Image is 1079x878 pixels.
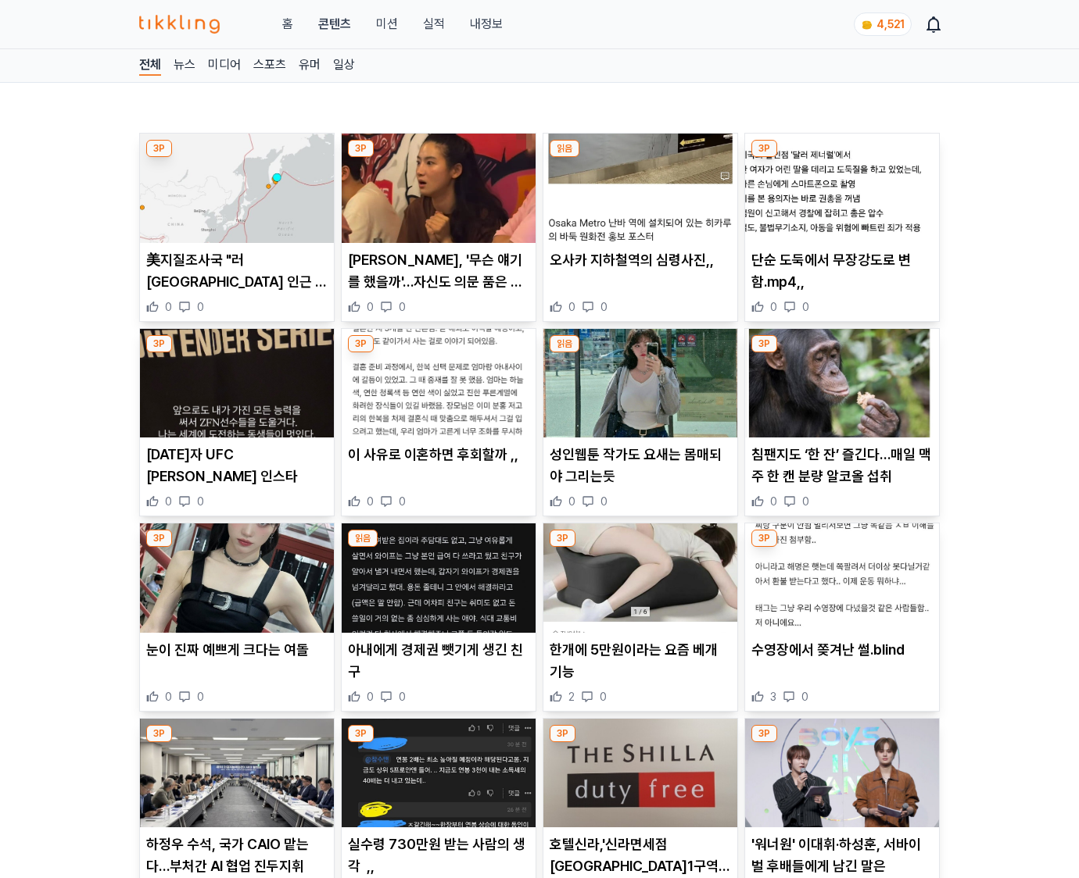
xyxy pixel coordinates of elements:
[146,639,328,661] p: 눈이 진짜 예쁘게 크다는 여돌
[744,133,940,322] div: 3P 단순 도둑에서 무장강도로 변함.mp4,, 단순 도둑에서 무장강도로 변함.mp4,, 0 0
[348,639,529,683] p: 아내에게 경제권 뺏기게 생긴 친구
[751,335,777,352] div: 3P
[146,444,328,487] p: [DATE]자 UFC [PERSON_NAME] 인스타
[139,328,335,517] div: 3P 오늘자 UFC 정찬성 인스타 [DATE]자 UFC [PERSON_NAME] 인스타 0 0
[550,639,731,683] p: 한개에 5만원이라는 요즘 베개 기능
[139,133,335,322] div: 3P 美지질조사국 "러 캄차카반도 인근 해역서 규모 7.8 지진" 美지질조사국 "러 [GEOGRAPHIC_DATA] 인근 해역서 규모 7.8 지진" 0 0
[751,140,777,157] div: 3P
[299,55,321,76] a: 유머
[197,299,204,315] span: 0
[751,833,933,877] p: '워너원' 이대휘·하성훈, 서바이벌 후배들에게 남긴 말은
[568,299,575,315] span: 0
[543,719,737,828] img: 호텔신라,'신라면세점 인천공항 DF1구역 사업권' 반납 결정..손실 너무 커
[341,133,536,322] div: 3P 박주현, '무슨 얘기를 했을까'…자신도 의문 품은 열정적 셀프 폭로 [PERSON_NAME], '무슨 얘기를 했을까'…자신도 의문 품은 열정적 셀프 폭로 0 0
[550,530,575,547] div: 3P
[600,689,607,705] span: 0
[146,335,172,352] div: 3P
[348,725,374,742] div: 3P
[745,719,939,828] img: '워너원' 이대휘·하성훈, 서바이벌 후배들에게 남긴 말은
[470,15,503,34] a: 내정보
[139,523,335,712] div: 3P 눈이 진짜 예쁘게 크다는 여돌 눈이 진짜 예쁘게 크다는 여돌 0 0
[333,55,355,76] a: 일상
[165,689,172,705] span: 0
[174,55,195,76] a: 뉴스
[165,299,172,315] span: 0
[550,725,575,742] div: 3P
[550,249,731,271] p: 오사카 지하철역의 심령사진,,
[140,329,334,438] img: 오늘자 UFC 정찬성 인스타
[140,134,334,243] img: 美지질조사국 "러 캄차카반도 인근 해역서 규모 7.8 지진"
[367,689,374,705] span: 0
[543,134,737,243] img: 오사카 지하철역의 심령사진,,
[399,494,406,509] span: 0
[318,15,351,34] a: 콘텐츠
[342,134,536,243] img: 박주현, '무슨 얘기를 했을까'…자신도 의문 품은 열정적 셀프 폭로
[550,335,579,352] div: 읽음
[744,328,940,517] div: 3P 침팬지도 ‘한 잔’ 즐긴다…매일 맥주 한 캔 분량 알코올 섭취 침팬지도 ‘한 잔’ 즐긴다…매일 맥주 한 캔 분량 알코올 섭취 0 0
[600,299,608,315] span: 0
[253,55,286,76] a: 스포츠
[861,19,873,31] img: coin
[139,55,161,76] a: 전체
[543,329,737,438] img: 성인웹툰 작가도 요새는 몸매되야 그리는듯
[348,335,374,352] div: 3P
[751,249,933,293] p: 단순 도둑에서 무장강도로 변함.mp4,,
[543,523,737,633] img: 한개에 5만원이라는 요즘 베개 기능
[745,329,939,438] img: 침팬지도 ‘한 잔’ 즐긴다…매일 맥주 한 캔 분량 알코올 섭취
[751,639,933,661] p: 수영장에서 쫒겨난 썰.blind
[600,494,608,509] span: 0
[348,140,374,157] div: 3P
[751,444,933,487] p: 침팬지도 ‘한 잔’ 즐긴다…매일 맥주 한 캔 분량 알코올 섭취
[770,299,777,315] span: 0
[543,523,738,712] div: 3P 한개에 5만원이라는 요즘 베개 기능 한개에 5만원이라는 요즘 베개 기능 2 0
[744,523,940,712] div: 3P 수영장에서 쫒겨난 썰.blind 수영장에서 쫒겨난 썰.blind 3 0
[367,299,374,315] span: 0
[197,494,204,509] span: 0
[770,689,776,705] span: 3
[550,444,731,487] p: 성인웹툰 작가도 요새는 몸매되야 그리는듯
[197,689,204,705] span: 0
[146,249,328,293] p: 美지질조사국 "러 [GEOGRAPHIC_DATA] 인근 해역서 규모 7.8 지진"
[802,299,809,315] span: 0
[802,494,809,509] span: 0
[146,530,172,547] div: 3P
[342,329,536,438] img: 이 사유로 이혼하면 후회할까 ,,
[568,689,575,705] span: 2
[568,494,575,509] span: 0
[140,719,334,828] img: 하정우 수석, 국가 CAIO 맡는다…부처간 AI 협업 진두지휘
[770,494,777,509] span: 0
[146,725,172,742] div: 3P
[399,299,406,315] span: 0
[745,523,939,633] img: 수영장에서 쫒겨난 썰.blind
[341,328,536,517] div: 3P 이 사유로 이혼하면 후회할까 ,, 이 사유로 이혼하면 후회할까 ,, 0 0
[801,689,808,705] span: 0
[341,523,536,712] div: 읽음 아내에게 경제권 뺏기게 생긴 친구 아내에게 경제권 뺏기게 생긴 친구 0 0
[543,133,738,322] div: 읽음 오사카 지하철역의 심령사진,, 오사카 지하철역의 심령사진,, 0 0
[282,15,293,34] a: 홈
[342,719,536,828] img: 실수령 730만원 받는 사람의 생각 ,,
[348,444,529,466] p: 이 사유로 이혼하면 후회할까 ,,
[423,15,445,34] a: 실적
[165,494,172,509] span: 0
[751,530,777,547] div: 3P
[543,328,738,517] div: 읽음 성인웹툰 작가도 요새는 몸매되야 그리는듯 성인웹툰 작가도 요새는 몸매되야 그리는듯 0 0
[348,249,529,293] p: [PERSON_NAME], '무슨 얘기를 했을까'…자신도 의문 품은 열정적 셀프 폭로
[146,833,328,877] p: 하정우 수석, 국가 CAIO 맡는다…부처간 AI 협업 진두지휘
[376,15,398,34] button: 미션
[854,12,909,36] a: coin 4,521
[348,530,378,547] div: 읽음
[139,15,220,34] img: 티끌링
[348,833,529,877] p: 실수령 730만원 받는 사람의 생각 ,,
[745,134,939,243] img: 단순 도둑에서 무장강도로 변함.mp4,,
[550,140,579,157] div: 읽음
[876,18,905,30] span: 4,521
[140,523,334,633] img: 눈이 진짜 예쁘게 크다는 여돌
[399,689,406,705] span: 0
[751,725,777,742] div: 3P
[367,494,374,509] span: 0
[550,833,731,877] p: 호텔신라,'신라면세점 [GEOGRAPHIC_DATA]1구역 사업권' 반납 결정..손실 너무 커
[146,140,172,157] div: 3P
[208,55,241,76] a: 미디어
[342,523,536,633] img: 아내에게 경제권 뺏기게 생긴 친구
